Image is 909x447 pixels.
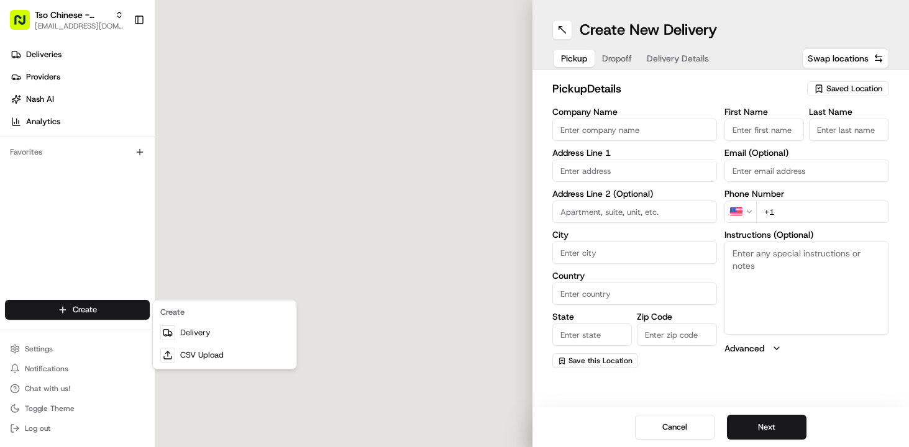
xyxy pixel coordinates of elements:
[580,20,717,40] h1: Create New Delivery
[25,364,68,374] span: Notifications
[155,303,294,322] div: Create
[569,356,633,366] span: Save this Location
[26,94,54,105] span: Nash AI
[637,312,717,321] label: Zip Code
[12,50,226,70] p: Welcome 👋
[32,80,205,93] input: Clear
[552,242,717,264] input: Enter city
[12,181,22,191] div: 📗
[12,12,37,37] img: Nash
[635,415,715,440] button: Cancel
[124,210,150,220] span: Pylon
[25,180,95,192] span: Knowledge Base
[552,119,717,141] input: Enter company name
[552,230,717,239] label: City
[724,160,889,182] input: Enter email address
[561,52,587,65] span: Pickup
[25,404,75,413] span: Toggle Theme
[809,119,889,141] input: Enter last name
[25,384,70,394] span: Chat with us!
[647,52,709,65] span: Delivery Details
[73,304,97,315] span: Create
[724,148,889,157] label: Email (Optional)
[602,52,632,65] span: Dropoff
[808,52,869,65] span: Swap locations
[42,131,157,141] div: We're available if you need us!
[105,181,115,191] div: 💻
[552,80,800,97] h2: pickup Details
[552,107,717,116] label: Company Name
[25,423,50,433] span: Log out
[7,175,100,197] a: 📗Knowledge Base
[25,344,53,354] span: Settings
[637,323,717,346] input: Enter zip code
[100,175,204,197] a: 💻API Documentation
[26,49,62,60] span: Deliveries
[724,107,805,116] label: First Name
[756,201,889,223] input: Enter phone number
[26,71,60,83] span: Providers
[724,342,764,354] label: Advanced
[26,116,60,127] span: Analytics
[552,312,633,321] label: State
[552,160,717,182] input: Enter address
[155,344,294,366] a: CSV Upload
[5,142,150,162] div: Favorites
[809,107,889,116] label: Last Name
[88,210,150,220] a: Powered byPylon
[724,230,889,239] label: Instructions (Optional)
[552,148,717,157] label: Address Line 1
[552,189,717,198] label: Address Line 2 (Optional)
[552,323,633,346] input: Enter state
[35,21,124,31] span: [EMAIL_ADDRESS][DOMAIN_NAME]
[724,119,805,141] input: Enter first name
[12,119,35,141] img: 1736555255976-a54dd68f-1ca7-489b-9aae-adbdc363a1c4
[155,322,294,344] a: Delivery
[826,83,882,94] span: Saved Location
[35,9,110,21] span: Tso Chinese - Catering
[552,271,717,280] label: Country
[727,415,806,440] button: Next
[42,119,204,131] div: Start new chat
[117,180,199,192] span: API Documentation
[552,282,717,305] input: Enter country
[724,189,889,198] label: Phone Number
[211,122,226,137] button: Start new chat
[552,201,717,223] input: Apartment, suite, unit, etc.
